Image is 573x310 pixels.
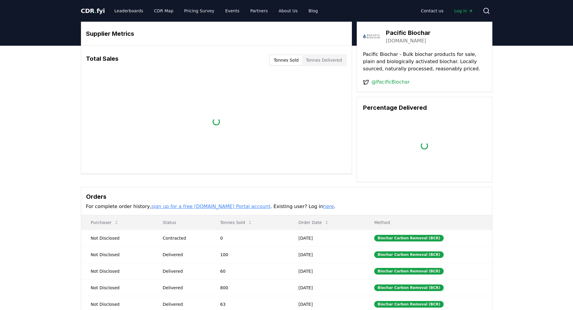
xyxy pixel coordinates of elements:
[289,279,365,296] td: [DATE]
[163,235,206,241] div: Contracted
[81,246,153,263] td: Not Disclosed
[374,301,443,308] div: Biochar Carbon Removal (BCR)
[304,5,323,16] a: Blog
[245,5,273,16] a: Partners
[421,142,428,149] div: loading
[274,5,302,16] a: About Us
[149,5,178,16] a: CDR Map
[81,7,105,15] a: CDR.fyi
[374,284,443,291] div: Biochar Carbon Removal (BCR)
[374,235,443,241] div: Biochar Carbon Removal (BCR)
[270,55,302,65] button: Tonnes Sold
[81,279,153,296] td: Not Disclosed
[94,7,97,14] span: .
[86,29,347,38] h3: Supplier Metrics
[163,252,206,258] div: Delivered
[163,268,206,274] div: Delivered
[323,204,334,209] a: here
[81,7,105,14] span: CDR fyi
[363,103,486,112] h3: Percentage Delivered
[220,5,244,16] a: Events
[449,5,478,16] a: Log in
[454,8,473,14] span: Log in
[81,230,153,246] td: Not Disclosed
[416,5,448,16] a: Contact us
[289,230,365,246] td: [DATE]
[81,263,153,279] td: Not Disclosed
[211,263,289,279] td: 60
[302,55,346,65] button: Tonnes Delivered
[151,204,270,209] a: sign up for a free [DOMAIN_NAME] Portal account
[294,216,334,229] button: Order Date
[86,54,119,66] h3: Total Sales
[163,285,206,291] div: Delivered
[86,192,487,201] h3: Orders
[371,78,410,86] a: @PacificBiochar
[363,51,486,72] p: Pacific Biochar - Bulk biochar products for sale, plain and biologically activated biochar. Local...
[211,230,289,246] td: 0
[289,263,365,279] td: [DATE]
[363,28,380,45] img: Pacific Biochar-logo
[369,219,487,226] p: Method
[289,246,365,263] td: [DATE]
[213,118,220,125] div: loading
[416,5,478,16] nav: Main
[386,28,430,37] h3: Pacific Biochar
[109,5,322,16] nav: Main
[163,301,206,307] div: Delivered
[179,5,219,16] a: Pricing Survey
[386,37,426,45] a: [DOMAIN_NAME]
[215,216,257,229] button: Tonnes Sold
[109,5,148,16] a: Leaderboards
[211,279,289,296] td: 800
[374,268,443,275] div: Biochar Carbon Removal (BCR)
[158,219,206,226] p: Status
[211,246,289,263] td: 100
[86,203,487,210] p: For complete order history, . Existing user? Log in .
[374,251,443,258] div: Biochar Carbon Removal (BCR)
[86,216,124,229] button: Purchaser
